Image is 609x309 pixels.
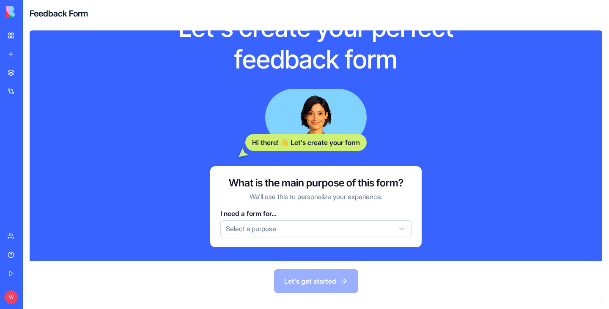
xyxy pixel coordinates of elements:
[30,8,88,19] h4: Feedback Form
[229,176,403,190] h3: What is the main purpose of this form?
[220,209,277,218] span: I need a form for...
[6,6,58,18] img: logo
[250,191,383,202] p: We'll use this to personalize your experience.
[245,134,367,151] div: Hi there! 👋 Let's create your form
[4,290,18,304] span: W
[154,12,478,75] h1: Let's create your perfect feedback form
